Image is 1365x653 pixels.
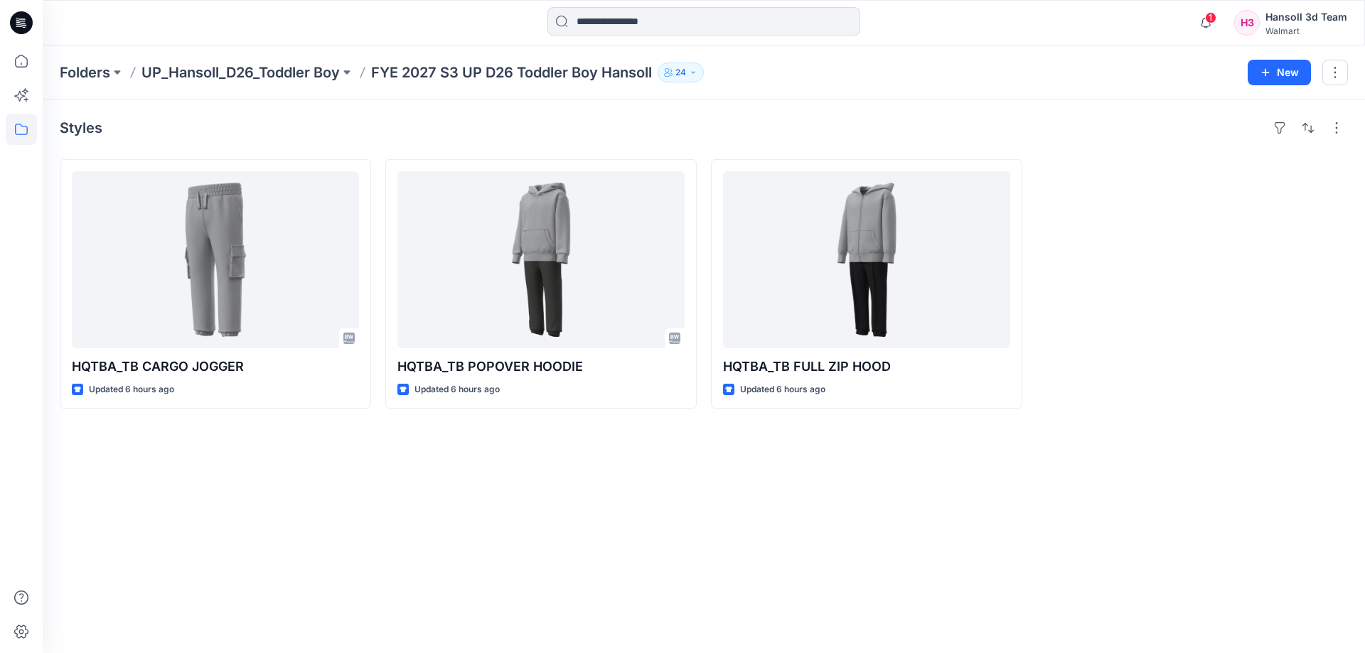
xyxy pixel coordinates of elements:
p: HQTBA_TB CARGO JOGGER [72,357,359,377]
a: Folders [60,63,110,82]
h4: Styles [60,119,102,136]
p: Updated 6 hours ago [740,382,825,397]
p: 24 [675,65,686,80]
div: H3 [1234,10,1260,36]
button: New [1248,60,1311,85]
p: Updated 6 hours ago [89,382,174,397]
span: 1 [1205,12,1216,23]
div: Walmart [1265,26,1347,36]
a: HQTBA_TB POPOVER HOODIE [397,171,685,348]
p: HQTBA_TB POPOVER HOODIE [397,357,685,377]
p: FYE 2027 S3 UP D26 Toddler Boy Hansoll [371,63,652,82]
div: Hansoll 3d Team [1265,9,1347,26]
p: HQTBA_TB FULL ZIP HOOD [723,357,1010,377]
p: Updated 6 hours ago [414,382,500,397]
a: HQTBA_TB FULL ZIP HOOD [723,171,1010,348]
button: 24 [658,63,704,82]
a: UP_Hansoll_D26_Toddler Boy [141,63,340,82]
a: HQTBA_TB CARGO JOGGER [72,171,359,348]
